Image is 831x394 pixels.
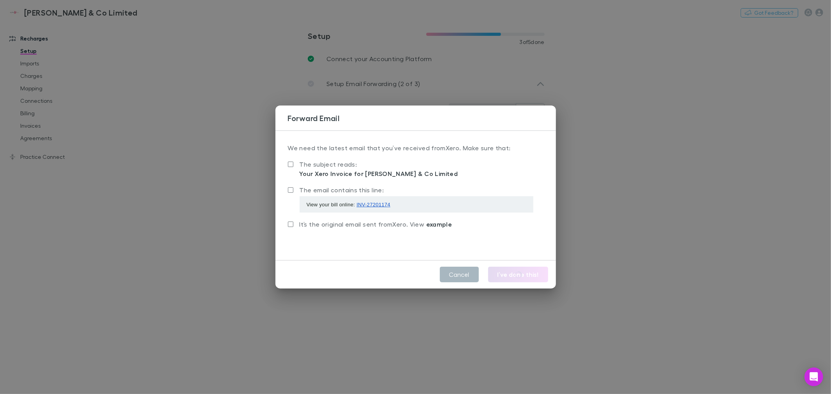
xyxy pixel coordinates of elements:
span: It’s the original email sent from Xero . View [300,220,452,228]
span: View your bill online: [307,202,391,208]
span: INV-27201174 [356,202,390,208]
button: Cancel [440,267,479,282]
span: The subject reads: [300,160,357,168]
button: I’ve done this! [488,267,548,282]
span: example [426,220,452,228]
h3: Forward Email [288,113,556,123]
p: We need the latest email that you’ve received from Xero . Make sure that: [288,143,543,159]
span: The email contains this line: [300,186,384,193]
div: Open Intercom Messenger [805,368,823,386]
div: Your Xero Invoice for [PERSON_NAME] & Co Limited [300,169,458,178]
